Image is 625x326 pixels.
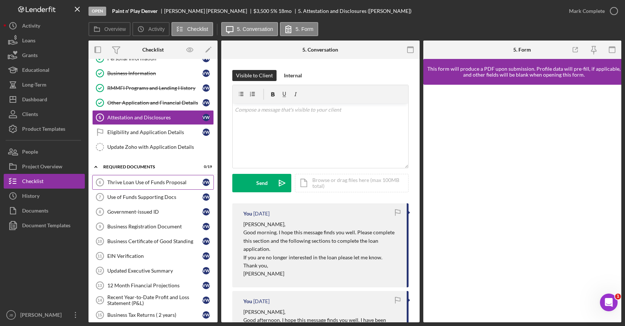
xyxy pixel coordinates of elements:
[22,218,70,235] div: Document Templates
[107,209,202,215] div: Government-issued ID
[142,47,164,53] div: Checklist
[104,26,126,32] label: Overview
[99,115,101,120] tspan: 5
[97,269,102,273] tspan: 12
[427,66,622,78] div: This form will produce a PDF upon submission. Profile data will pre-fill, if applicable, and othe...
[92,66,214,81] a: Business InformationVW
[202,223,210,230] div: V W
[92,278,214,293] a: 1312 Month Financial ProjectionsVW
[600,294,618,311] iframe: Intercom live chat
[202,84,210,92] div: V W
[92,190,214,204] a: 7Use of Funds Supporting DocsVW
[562,4,621,18] button: Mark Complete
[243,211,252,217] div: You
[202,179,210,186] div: V W
[202,70,210,77] div: V W
[243,220,399,228] p: [PERSON_NAME],
[92,110,214,125] a: 5Attestation and DisclosuresVW
[107,179,202,185] div: Thrive Loan Use of Funds Proposal
[9,313,13,317] text: JB
[107,268,202,274] div: Updated Executive Summary
[99,180,101,185] tspan: 6
[99,210,101,214] tspan: 8
[97,254,102,258] tspan: 11
[298,8,412,14] div: 5. Attestation and Disclosures ([PERSON_NAME])
[243,298,252,304] div: You
[92,234,214,249] a: 10Business Certificate of Good StandingVW
[88,22,131,36] button: Overview
[302,47,338,53] div: 5. Conversation
[202,282,210,289] div: V W
[243,262,399,270] p: Thank you,
[107,85,202,91] div: RMMFI Programs and Lending History
[202,99,210,106] div: V W
[107,312,202,318] div: Business Tax Returns ( 2 years)
[148,26,164,32] label: Activity
[615,294,621,299] span: 1
[107,115,202,120] div: Attestation and Disclosures
[253,298,270,304] time: 2025-07-17 18:33
[202,114,210,121] div: V W
[431,92,615,315] iframe: Lenderfit form
[232,174,291,192] button: Send
[92,219,214,234] a: 9Business Registration DocumentVW
[243,228,399,253] p: Good morning. I hope this message finds you well. Please complete this section and the following ...
[202,129,210,136] div: V W
[92,175,214,190] a: 6Thrive Loan Use of Funds ProposalVW
[92,95,214,110] a: Other Application and Financial DetailsVW
[284,70,302,81] div: Internal
[107,224,202,229] div: Business Registration Document
[199,165,212,169] div: 0 / 19
[92,125,214,140] a: Eligibility and Application DetailsVW
[99,224,101,229] tspan: 9
[187,26,208,32] label: Checklist
[92,263,214,278] a: 12Updated Executive SummaryVW
[171,22,213,36] button: Checklist
[237,26,273,32] label: 5. Conversation
[253,8,269,14] span: $3,500
[107,194,202,200] div: Use of Funds Supporting Docs
[107,144,213,150] div: Update Zoho with Application Details
[236,70,273,81] div: Visible to Client
[569,4,605,18] div: Mark Complete
[92,308,214,322] a: 15Business Tax Returns ( 2 years)VW
[92,81,214,95] a: RMMFI Programs and Lending HistoryVW
[253,211,270,217] time: 2025-08-12 16:34
[270,8,277,14] div: 5 %
[202,297,210,304] div: V W
[107,294,202,306] div: Recent Year-to-Date Profit and Loss Statement (P&L)
[107,253,202,259] div: EIN Verification
[202,267,210,274] div: V W
[88,7,106,16] div: Open
[280,70,306,81] button: Internal
[256,174,268,192] div: Send
[18,308,66,324] div: [PERSON_NAME]
[4,218,85,233] button: Document Templates
[513,47,531,53] div: 5. Form
[107,238,202,244] div: Business Certificate of Good Standing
